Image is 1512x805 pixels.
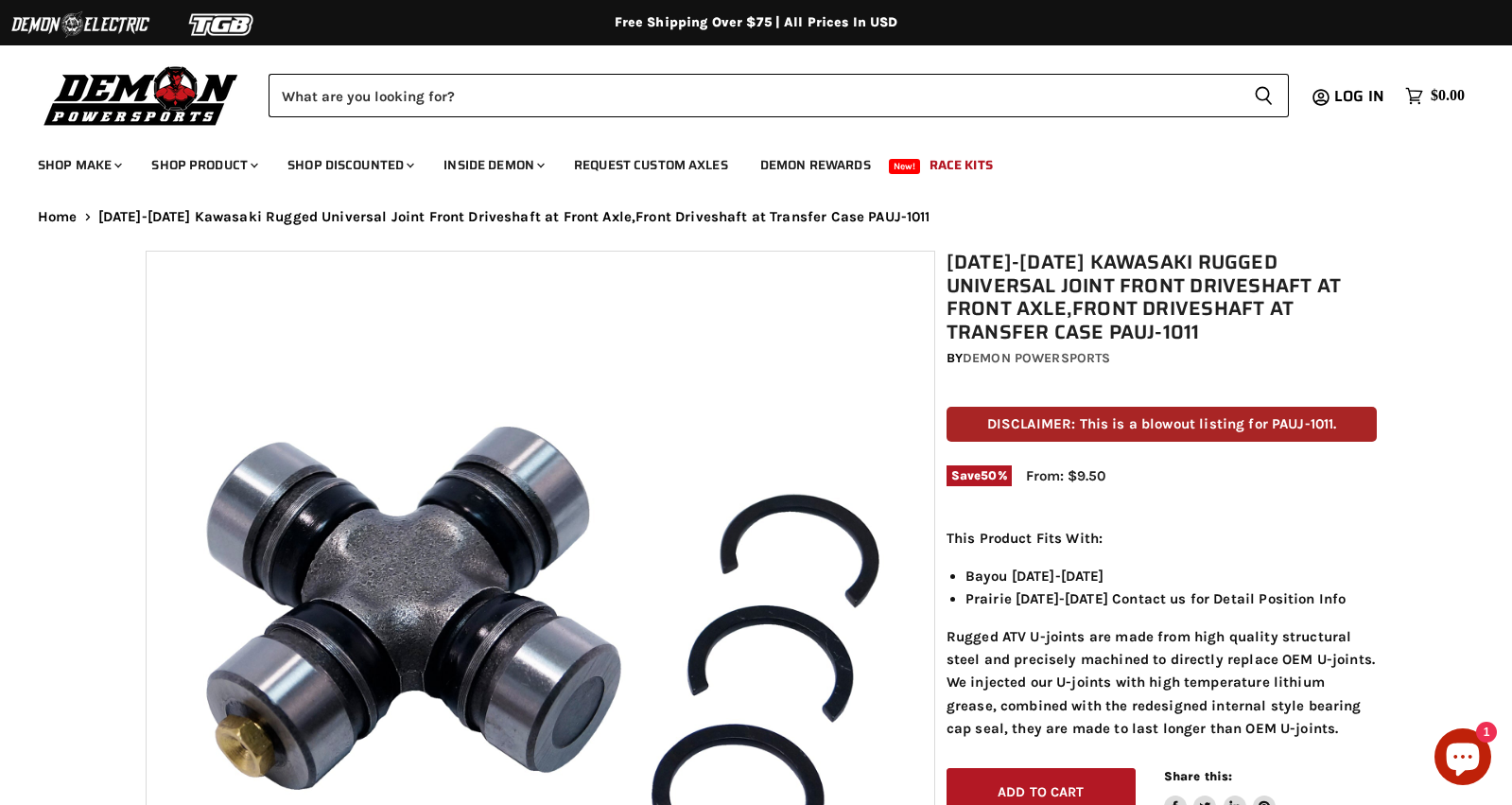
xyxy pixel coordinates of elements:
[151,7,293,43] img: TGB Logo 2
[947,251,1378,344] h1: [DATE]-[DATE] Kawasaki Rugged Universal Joint Front Driveshaft at Front Axle,Front Driveshaft at ...
[1396,82,1474,110] a: $0.00
[998,784,1085,800] span: Add to cart
[915,146,1007,184] a: Race Kits
[981,468,997,482] span: 50
[1326,88,1396,105] a: Log in
[98,209,930,225] span: [DATE]-[DATE] Kawasaki Rugged Universal Joint Front Driveshaft at Front Axle,Front Driveshaft at ...
[273,146,426,184] a: Shop Discounted
[947,527,1378,740] div: Rugged ATV U-joints are made from high quality structural steel and precisely machined to directl...
[963,350,1110,366] a: Demon Powersports
[947,348,1378,369] div: by
[269,74,1239,117] input: Search
[965,565,1378,587] li: Bayou [DATE]-[DATE]
[24,146,133,184] a: Shop Make
[24,138,1460,184] ul: Main menu
[947,407,1378,442] p: DISCLAIMER: This is a blowout listing for PAUJ-1011.
[965,587,1378,610] li: Prairie [DATE]-[DATE] Contact us for Detail Position Info
[947,465,1012,486] span: Save %
[1431,87,1465,105] span: $0.00
[746,146,885,184] a: Demon Rewards
[429,146,556,184] a: Inside Demon
[889,159,921,174] span: New!
[947,527,1378,550] p: This Product Fits With:
[269,74,1289,117] form: Product
[560,146,742,184] a: Request Custom Axles
[1429,728,1497,790] inbox-online-store-chat: Shopify online store chat
[137,146,269,184] a: Shop Product
[38,61,245,129] img: Demon Powersports
[1026,467,1105,484] span: From: $9.50
[38,209,78,225] a: Home
[1334,84,1384,108] span: Log in
[1239,74,1289,117] button: Search
[1164,769,1232,783] span: Share this:
[9,7,151,43] img: Demon Electric Logo 2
